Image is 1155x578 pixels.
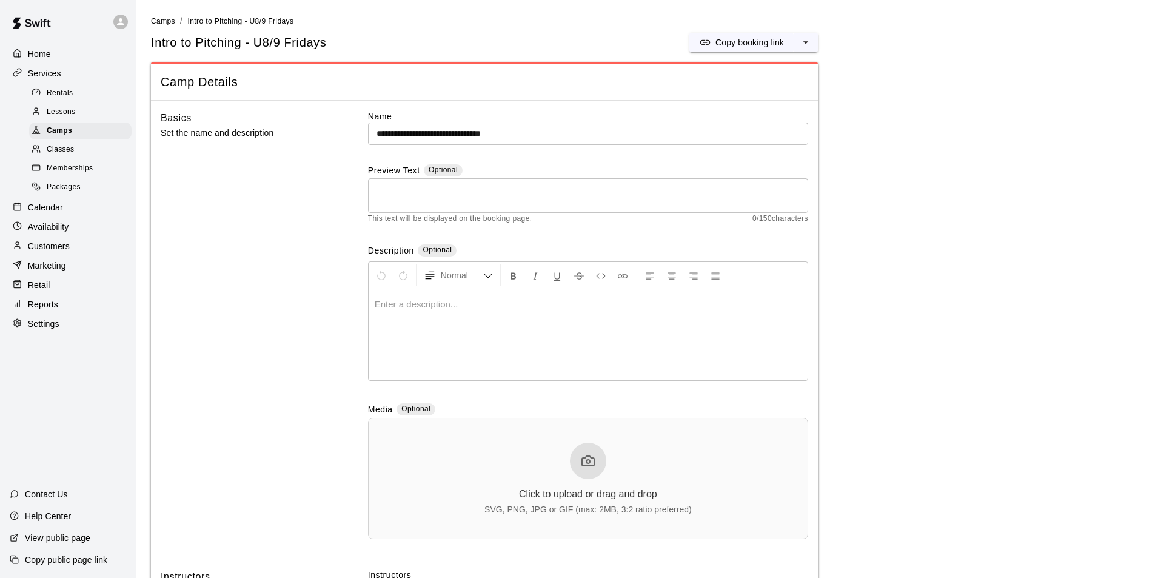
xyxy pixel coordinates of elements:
[28,67,61,79] p: Services
[752,213,808,225] span: 0 / 150 characters
[689,33,818,52] div: split button
[47,106,76,118] span: Lessons
[484,505,692,514] div: SVG, PNG, JPG or GIF (max: 2MB, 3:2 ratio preferred)
[47,144,74,156] span: Classes
[705,264,726,286] button: Justify Align
[640,264,660,286] button: Left Align
[47,87,73,99] span: Rentals
[10,315,127,333] a: Settings
[25,554,107,566] p: Copy public page link
[429,166,458,174] span: Optional
[28,201,63,213] p: Calendar
[10,64,127,82] a: Services
[419,264,498,286] button: Formatting Options
[29,160,132,177] div: Memberships
[29,84,136,102] a: Rentals
[503,264,524,286] button: Format Bold
[180,15,182,27] li: /
[28,240,70,252] p: Customers
[29,141,136,160] a: Classes
[525,264,546,286] button: Format Italics
[715,36,784,49] p: Copy booking link
[10,45,127,63] a: Home
[368,403,393,417] label: Media
[10,276,127,294] a: Retail
[393,264,413,286] button: Redo
[47,181,81,193] span: Packages
[151,17,175,25] span: Camps
[368,244,414,258] label: Description
[25,532,90,544] p: View public page
[25,488,68,500] p: Contact Us
[569,264,589,286] button: Format Strikethrough
[29,85,132,102] div: Rentals
[368,213,532,225] span: This text will be displayed on the booking page.
[161,74,808,90] span: Camp Details
[28,48,51,60] p: Home
[591,264,611,286] button: Insert Code
[25,510,71,522] p: Help Center
[29,178,136,197] a: Packages
[29,179,132,196] div: Packages
[161,110,192,126] h6: Basics
[28,260,66,272] p: Marketing
[28,298,58,311] p: Reports
[547,264,567,286] button: Format Underline
[28,318,59,330] p: Settings
[10,257,127,275] a: Marketing
[47,163,93,175] span: Memberships
[612,264,633,286] button: Insert Link
[28,279,50,291] p: Retail
[661,264,682,286] button: Center Align
[401,405,430,413] span: Optional
[519,489,657,500] div: Click to upload or drag and drop
[161,126,329,141] p: Set the name and description
[29,102,136,121] a: Lessons
[29,104,132,121] div: Lessons
[151,15,1140,28] nav: breadcrumb
[689,33,794,52] button: Copy booking link
[10,237,127,255] a: Customers
[151,16,175,25] a: Camps
[683,264,704,286] button: Right Align
[368,110,808,123] label: Name
[371,264,392,286] button: Undo
[187,17,293,25] span: Intro to Pitching - U8/9 Fridays
[794,33,818,52] button: select merge strategy
[10,198,127,217] a: Calendar
[10,218,127,236] a: Availability
[441,269,483,281] span: Normal
[10,295,127,314] a: Reports
[423,246,452,254] span: Optional
[151,35,326,51] h5: Intro to Pitching - U8/9 Fridays
[29,122,136,141] a: Camps
[368,164,420,178] label: Preview Text
[47,125,72,137] span: Camps
[29,160,136,178] a: Memberships
[29,123,132,139] div: Camps
[28,221,69,233] p: Availability
[29,141,132,158] div: Classes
